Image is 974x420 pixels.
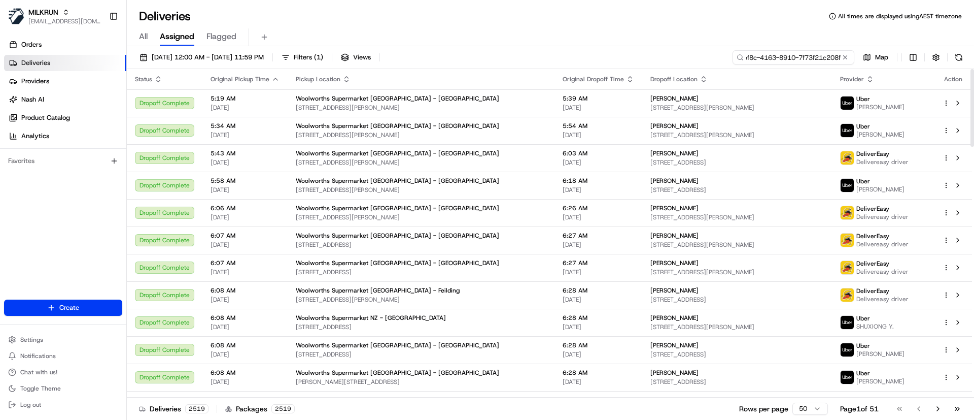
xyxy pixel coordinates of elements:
a: Product Catalog [4,110,126,126]
span: Views [353,53,371,62]
span: Delivereasy driver [856,268,909,276]
button: Chat with us! [4,365,122,379]
span: Woolworths Supermarket [GEOGRAPHIC_DATA] - [GEOGRAPHIC_DATA] [296,122,499,130]
span: Woolworths Supermarket [GEOGRAPHIC_DATA] - Feilding [296,286,460,295]
button: [EMAIL_ADDRESS][DOMAIN_NAME] [28,17,101,25]
span: DeliverEasy [856,232,889,240]
span: Create [59,303,79,312]
a: Deliveries [4,55,126,71]
span: Deliveries [21,58,50,68]
span: DeliverEasy [856,205,889,213]
span: 6:08 AM [211,286,280,295]
img: delivereasy_logo.png [841,151,854,165]
span: All times are displayed using AEST timezone [838,12,962,20]
span: [DATE] [211,104,280,112]
span: [STREET_ADDRESS] [296,350,546,359]
span: [PERSON_NAME] [650,177,699,185]
button: MILKRUNMILKRUN[EMAIL_ADDRESS][DOMAIN_NAME] [4,4,105,28]
span: 6:18 AM [563,177,634,185]
span: [DATE] [563,323,634,331]
span: Filters [294,53,323,62]
button: Toggle Theme [4,381,122,396]
span: Notifications [20,352,56,360]
span: [DATE] [211,186,280,194]
span: Settings [20,336,43,344]
span: DeliverEasy [856,260,889,268]
span: [PERSON_NAME] [650,122,699,130]
span: [STREET_ADDRESS][PERSON_NAME] [296,186,546,194]
span: [STREET_ADDRESS] [650,378,823,386]
span: Uber [856,314,870,322]
span: [DATE] [563,213,634,221]
span: 5:34 AM [211,122,280,130]
span: [DATE] [211,323,280,331]
span: Uber [856,177,870,185]
span: 5:58 AM [211,177,280,185]
span: Woolworths Supermarket [GEOGRAPHIC_DATA] - [GEOGRAPHIC_DATA] [296,204,499,212]
span: Delivereasy driver [856,158,909,166]
span: Pickup Location [296,75,340,83]
span: [DATE] [563,241,634,249]
button: Refresh [952,50,966,64]
div: Deliveries [139,404,208,414]
div: Favorites [4,153,122,169]
span: [PERSON_NAME] [650,149,699,157]
span: [STREET_ADDRESS][PERSON_NAME] [296,158,546,167]
img: delivereasy_logo.png [841,261,854,274]
button: [DATE] 12:00 AM - [DATE] 11:59 PM [135,50,268,64]
span: [PERSON_NAME] [650,396,699,404]
span: Product Catalog [21,113,70,122]
span: Original Dropoff Time [563,75,624,83]
span: Woolworths Supermarket [GEOGRAPHIC_DATA] - [GEOGRAPHIC_DATA] [296,177,499,185]
img: delivereasy_logo.png [841,206,854,219]
span: [STREET_ADDRESS][PERSON_NAME] [296,213,546,221]
input: Type to search [733,50,854,64]
a: Orders [4,37,126,53]
span: [DATE] [211,213,280,221]
span: 5:43 AM [211,149,280,157]
span: ( 1 ) [314,53,323,62]
span: [PERSON_NAME] [856,350,905,358]
span: [STREET_ADDRESS][PERSON_NAME] [650,104,823,112]
span: [PERSON_NAME] [650,204,699,212]
span: [PERSON_NAME] [856,103,905,111]
span: 6:08 AM [211,314,280,322]
img: uber-new-logo.jpeg [841,124,854,137]
span: Nash AI [21,95,44,104]
span: [DATE] [211,268,280,276]
span: [DATE] [563,378,634,386]
span: Original Pickup Time [211,75,269,83]
span: [DATE] [563,268,634,276]
span: [PERSON_NAME] [650,232,699,240]
span: [STREET_ADDRESS] [650,158,823,167]
button: Log out [4,398,122,412]
span: Provider [840,75,864,83]
span: 6:28 AM [563,341,634,349]
span: Flagged [206,30,236,43]
span: Woolworths Supermarket [GEOGRAPHIC_DATA] - [GEOGRAPHIC_DATA] [296,341,499,349]
span: [PERSON_NAME] [650,259,699,267]
span: Delivereasy driver [856,213,909,221]
button: Create [4,300,122,316]
span: [PERSON_NAME] [650,94,699,103]
span: 5:19 AM [211,94,280,103]
span: 6:08 AM [211,341,280,349]
div: Page 1 of 51 [840,404,879,414]
span: Analytics [21,132,49,141]
span: [DATE] [563,350,634,359]
span: [DATE] [563,104,634,112]
span: [PERSON_NAME] [650,369,699,377]
span: 6:06 AM [211,204,280,212]
span: DeliverEasy [856,150,889,158]
span: [DATE] [211,241,280,249]
img: uber-new-logo.jpeg [841,371,854,384]
span: Woolworths Supermarket NZ - [GEOGRAPHIC_DATA] [296,314,446,322]
span: Uber [856,369,870,377]
img: uber-new-logo.jpeg [841,96,854,110]
button: Map [858,50,893,64]
span: [DATE] [211,131,280,139]
a: Nash AI [4,91,126,108]
span: [PERSON_NAME][STREET_ADDRESS] [296,378,546,386]
span: [DATE] [563,186,634,194]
